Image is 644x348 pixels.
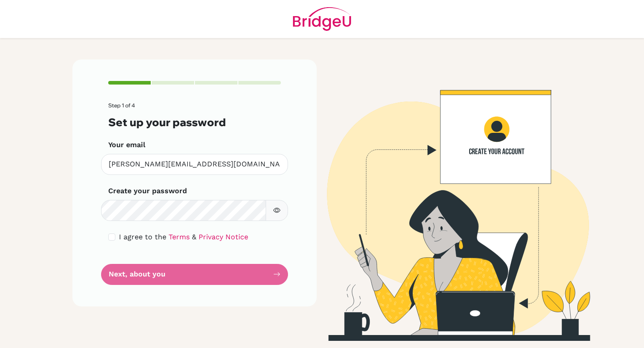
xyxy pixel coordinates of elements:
[169,233,190,241] a: Terms
[108,186,187,196] label: Create your password
[586,321,635,344] iframe: Opens a widget where you can find more information
[108,140,145,150] label: Your email
[119,233,166,241] span: I agree to the
[108,116,281,129] h3: Set up your password
[192,233,196,241] span: &
[108,102,135,109] span: Step 1 of 4
[199,233,248,241] a: Privacy Notice
[101,154,288,175] input: Insert your email*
